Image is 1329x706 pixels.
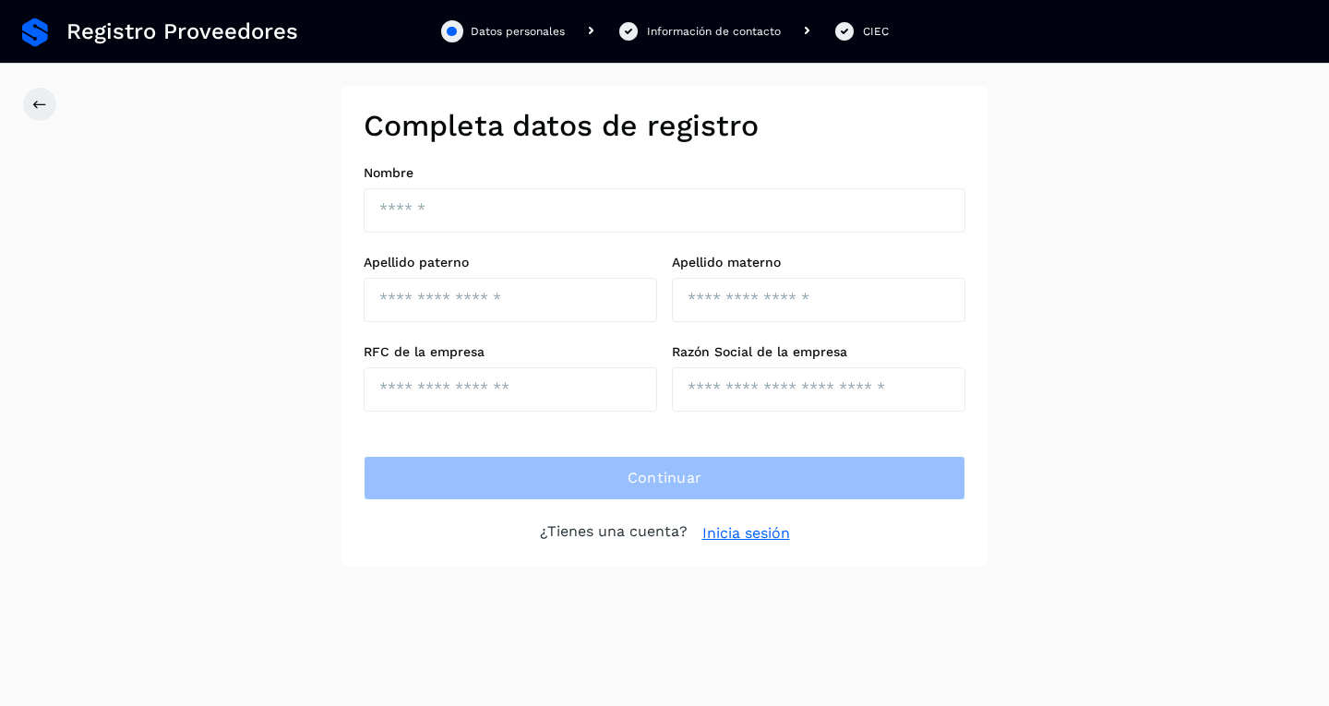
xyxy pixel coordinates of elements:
[647,23,781,40] div: Información de contacto
[702,522,790,544] a: Inicia sesión
[364,165,965,181] label: Nombre
[364,456,965,500] button: Continuar
[66,18,298,45] span: Registro Proveedores
[364,108,965,143] h2: Completa datos de registro
[628,468,702,488] span: Continuar
[364,344,657,360] label: RFC de la empresa
[364,255,657,270] label: Apellido paterno
[672,255,965,270] label: Apellido materno
[672,344,965,360] label: Razón Social de la empresa
[471,23,565,40] div: Datos personales
[863,23,889,40] div: CIEC
[540,522,688,544] p: ¿Tienes una cuenta?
